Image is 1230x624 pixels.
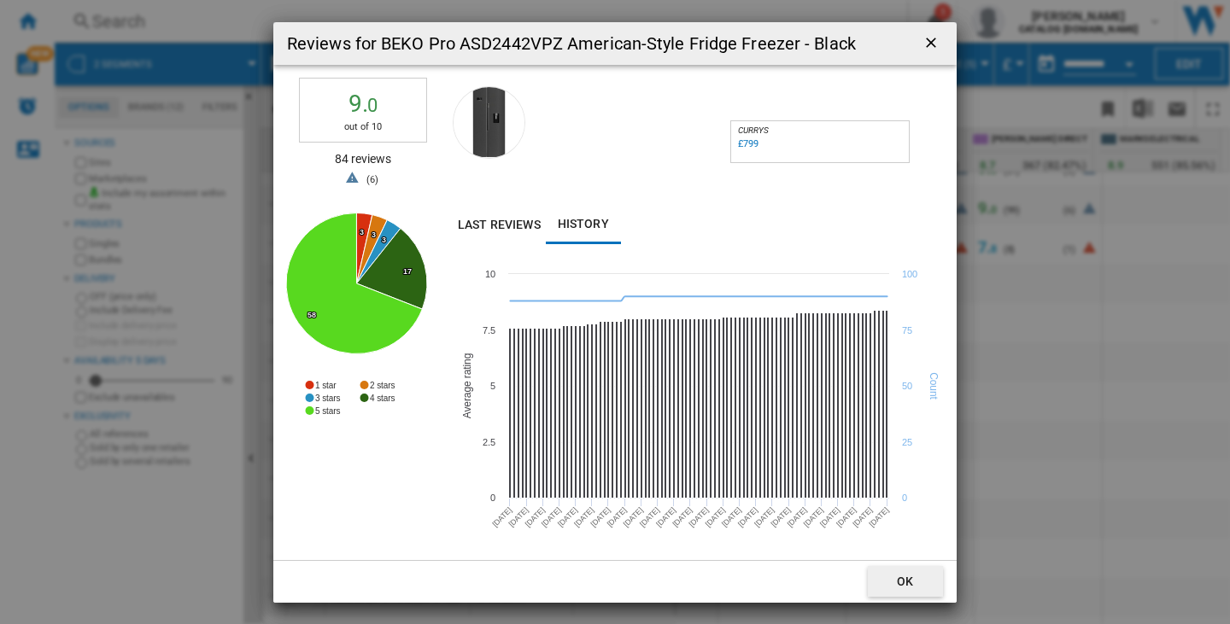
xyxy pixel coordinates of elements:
[370,394,395,403] tspan: 4 stars
[851,505,874,528] tspan: [DATE]
[802,505,825,528] tspan: [DATE]
[507,505,530,528] tspan: [DATE]
[348,90,378,118] span: 9.
[556,505,579,528] tspan: [DATE]
[490,493,495,503] tspan: 0
[483,325,495,335] tspan: 7.5
[638,505,661,528] tspan: [DATE]
[307,311,316,319] tspan: 58
[382,236,386,244] tspan: 3
[770,505,793,528] tspan: [DATE]
[736,505,759,528] tspan: [DATE]
[902,269,917,279] tspan: 100
[622,505,645,528] tspan: [DATE]
[688,505,711,528] tspan: [DATE]
[299,151,427,177] div: 84 reviews
[589,505,612,528] tspan: [DATE]
[315,394,340,403] tspan: 3 stars
[928,372,940,399] tspan: Count
[367,95,378,116] span: 0
[273,22,957,603] md-dialog: Reviews for ...
[461,353,473,417] tspan: Average rating
[372,230,376,239] tspan: 3
[366,174,378,185] span: ( )
[453,206,546,244] button: Last reviews
[540,505,563,528] tspan: [DATE]
[720,505,743,528] tspan: [DATE]
[299,171,427,188] div: 6 bad reviews (below or equal to 4/10)
[704,505,727,528] tspan: [DATE]
[453,86,525,159] img: 10253125
[315,381,337,390] tspan: 1 star
[922,34,943,55] ng-md-icon: getI18NText('BUTTONS.CLOSE_DIALOG')
[671,505,694,528] tspan: [DATE]
[370,381,395,390] tspan: 2 stars
[902,381,912,391] tspan: 50
[902,437,912,447] tspan: 25
[403,267,412,276] tspan: 17
[835,505,858,528] tspan: [DATE]
[753,505,776,528] tspan: [DATE]
[287,32,856,55] h3: Reviews for BEKO Pro ASD2442VPZ American-Style Fridge Freezer - Black
[654,505,677,528] tspan: [DATE]
[300,120,426,133] div: out of 10
[485,269,495,279] tspan: 10
[818,505,841,528] tspan: [DATE]
[490,381,495,391] tspan: 5
[902,325,912,335] tspan: 75
[868,566,943,597] button: OK
[916,26,950,61] button: getI18NText('BUTTONS.CLOSE_DIALOG')
[360,228,364,236] tspan: 3
[524,505,547,528] tspan: [DATE]
[738,138,758,149] div: Last updated : Thursday, 9 October 2025 06:01
[606,505,629,528] tspan: [DATE]
[370,174,375,185] span: 6
[546,206,621,244] button: History
[786,505,809,528] tspan: [DATE]
[902,493,907,503] tspan: 0
[868,505,891,528] tspan: [DATE]
[572,505,595,528] tspan: [DATE]
[483,437,495,447] tspan: 2.5
[315,406,340,416] tspan: 5 stars
[490,505,513,528] tspan: [DATE]
[738,125,768,135] span: CURRYS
